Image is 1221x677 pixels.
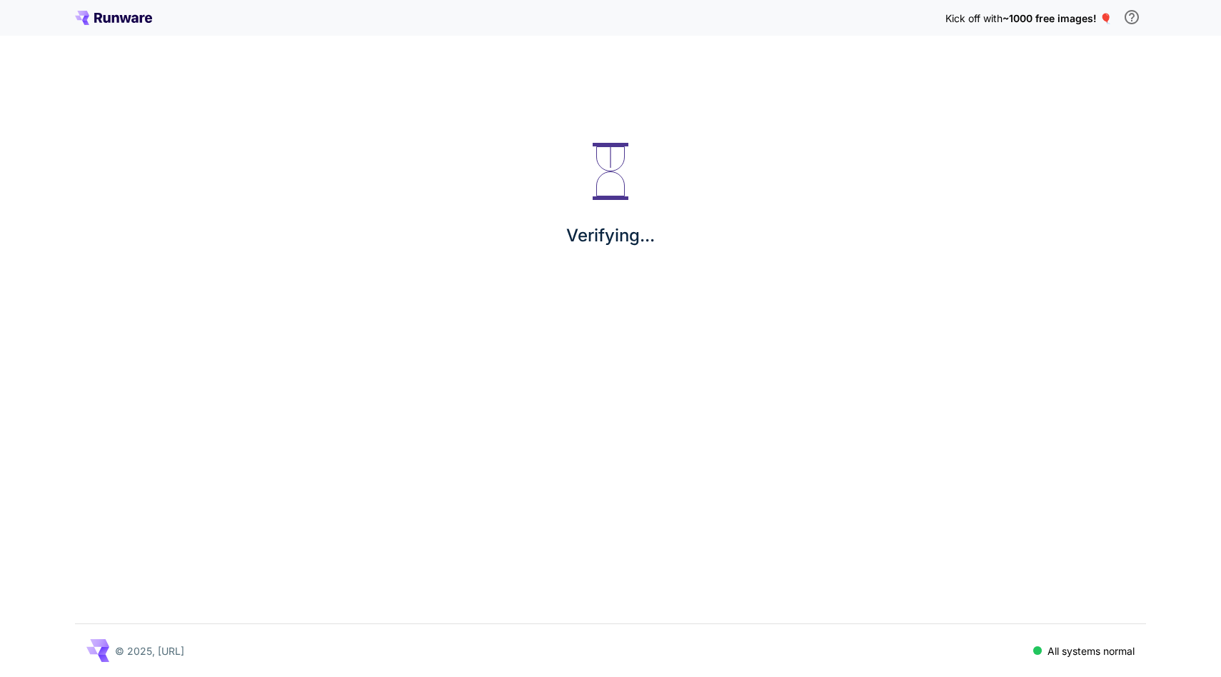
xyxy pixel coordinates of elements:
[945,12,1003,24] span: Kick off with
[1047,643,1135,658] p: All systems normal
[566,223,655,249] p: Verifying...
[1117,3,1146,31] button: In order to qualify for free credit, you need to sign up with a business email address and click ...
[115,643,184,658] p: © 2025, [URL]
[1003,12,1112,24] span: ~1000 free images! 🎈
